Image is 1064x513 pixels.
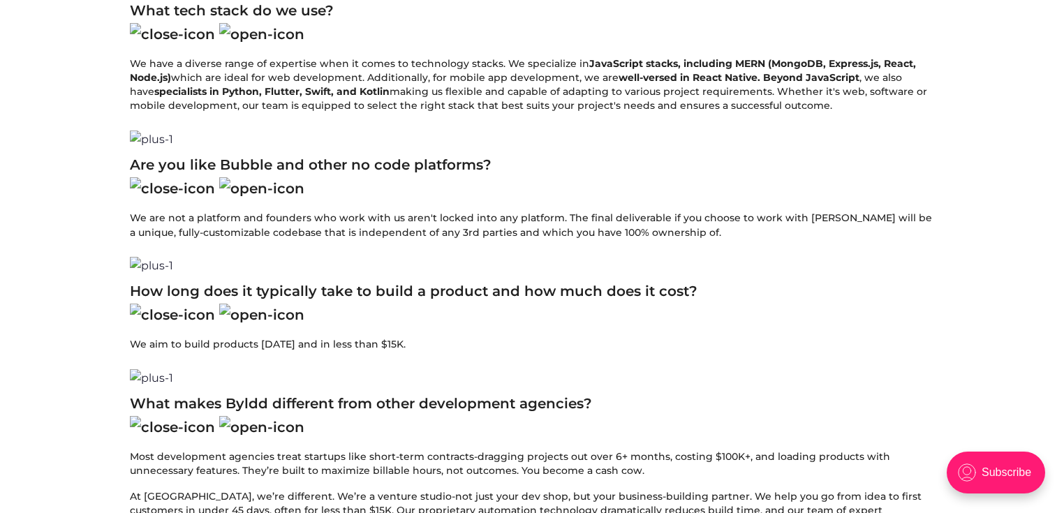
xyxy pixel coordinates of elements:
img: close-icon [130,416,215,438]
h4: What makes Byldd different from other development agencies? [130,392,934,438]
p: We are not a platform and founders who work with us aren't locked into any platform. The final de... [130,211,934,239]
img: plus-1 [130,369,173,387]
img: open-icon [219,416,304,438]
img: plus-1 [130,131,173,149]
iframe: portal-trigger [935,445,1064,513]
img: close-icon [130,304,215,326]
img: close-icon [130,177,215,200]
p: Most development agencies treat startups like short-term contracts-dragging projects out over 6+ ... [130,449,934,477]
strong: well-versed in React Native. Beyond JavaScript [619,71,859,84]
p: We aim to build products [DATE] and in less than $15K. [130,337,934,351]
h4: Are you like Bubble and other no code platforms? [130,154,934,200]
p: We have a diverse range of expertise when it comes to technology stacks. We specialize in which a... [130,57,934,113]
img: plus-1 [130,257,173,275]
img: open-icon [219,23,304,45]
h4: How long does it typically take to build a product and how much does it cost? [130,280,934,326]
img: close-icon [130,23,215,45]
img: open-icon [219,304,304,326]
strong: specialists in Python, Flutter, Swift, and Kotlin [154,85,390,98]
img: open-icon [219,177,304,200]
